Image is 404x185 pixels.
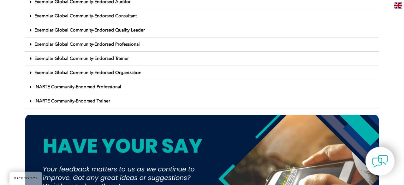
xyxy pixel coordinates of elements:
div: Exemplar Global Community-Endorsed Professional [25,38,379,52]
a: Exemplar Global Community-Endorsed Organization [34,70,141,75]
a: iNARTE Community-Endorsed Trainer [34,98,110,104]
a: BACK TO TOP [9,172,42,185]
div: Exemplar Global Community-Endorsed Trainer [25,52,379,66]
div: iNARTE Community-Endorsed Professional [25,80,379,94]
a: Exemplar Global Community-Endorsed Trainer [34,56,129,61]
a: iNARTE Community-Endorsed Professional [34,84,121,90]
div: Exemplar Global Community-Endorsed Consultant [25,9,379,23]
div: Exemplar Global Community-Endorsed Quality Leader [25,23,379,38]
a: Exemplar Global Community-Endorsed Consultant [34,13,137,19]
div: Exemplar Global Community-Endorsed Organization [25,66,379,80]
img: en [394,3,402,9]
a: Exemplar Global Community-Endorsed Quality Leader [34,27,145,33]
div: iNARTE Community-Endorsed Trainer [25,94,379,108]
a: Exemplar Global Community-Endorsed Professional [34,42,140,47]
img: contact-chat.png [372,153,388,169]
